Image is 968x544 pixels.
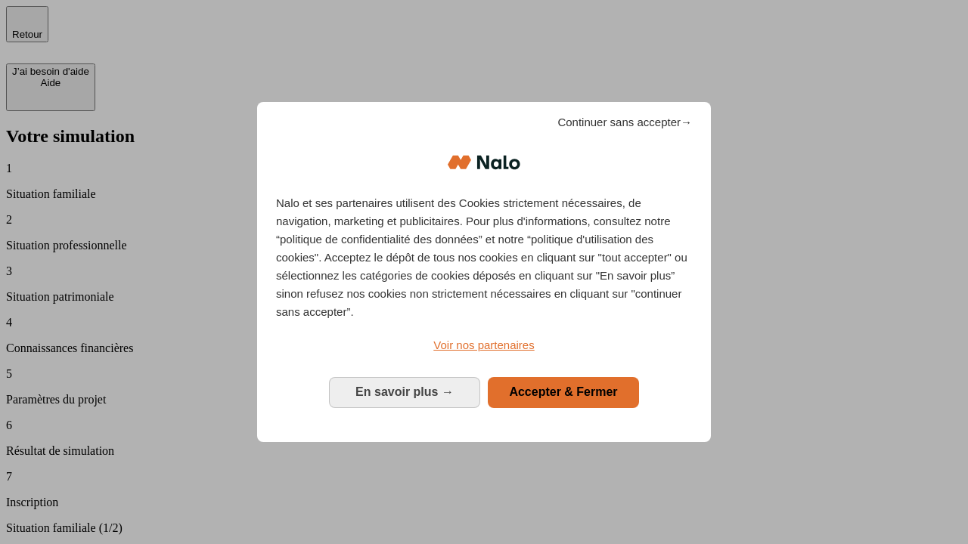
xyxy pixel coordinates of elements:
button: Accepter & Fermer: Accepter notre traitement des données et fermer [488,377,639,407]
span: En savoir plus → [355,385,454,398]
span: Continuer sans accepter→ [557,113,692,131]
span: Accepter & Fermer [509,385,617,398]
p: Nalo et ses partenaires utilisent des Cookies strictement nécessaires, de navigation, marketing e... [276,194,692,321]
button: En savoir plus: Configurer vos consentements [329,377,480,407]
span: Voir nos partenaires [433,338,534,351]
div: Bienvenue chez Nalo Gestion du consentement [257,102,711,441]
a: Voir nos partenaires [276,336,692,354]
img: Logo [448,140,520,185]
